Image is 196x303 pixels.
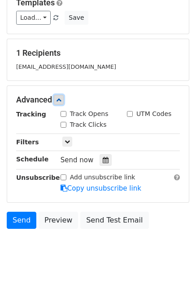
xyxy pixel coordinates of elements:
label: Track Opens [70,109,109,119]
a: Send Test Email [80,212,148,229]
label: UTM Codes [136,109,171,119]
div: Widget de chat [151,260,196,303]
h5: Advanced [16,95,180,105]
button: Save [65,11,88,25]
iframe: Chat Widget [151,260,196,303]
a: Send [7,212,36,229]
h5: 1 Recipients [16,48,180,58]
label: Track Clicks [70,120,107,129]
a: Preview [39,212,78,229]
a: Copy unsubscribe link [61,184,141,192]
strong: Schedule [16,156,48,163]
strong: Filters [16,138,39,146]
label: Add unsubscribe link [70,173,135,182]
span: Send now [61,156,94,164]
strong: Unsubscribe [16,174,60,181]
small: [EMAIL_ADDRESS][DOMAIN_NAME] [16,63,116,70]
a: Load... [16,11,51,25]
strong: Tracking [16,111,46,118]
